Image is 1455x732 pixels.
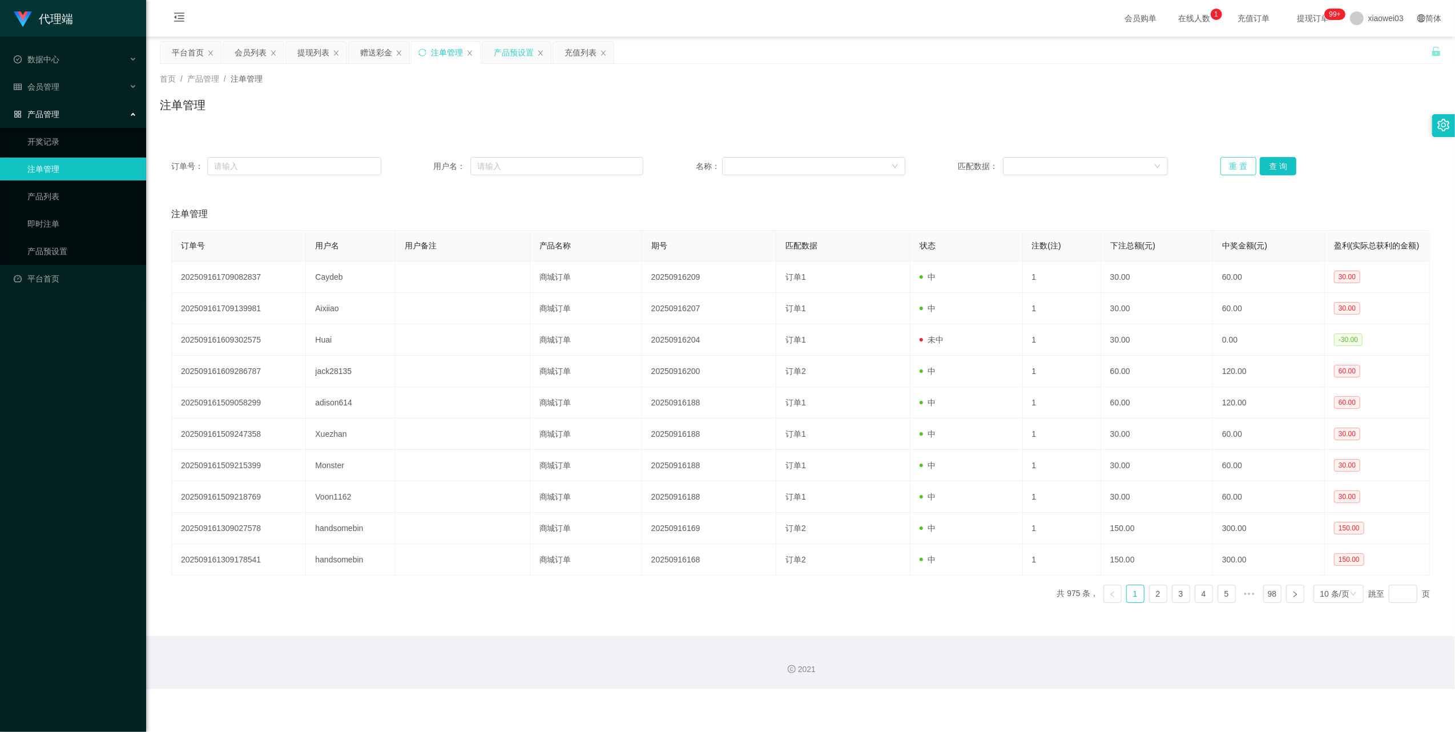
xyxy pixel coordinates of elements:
[306,481,396,513] td: Voon1162
[642,419,776,450] td: 20250916188
[1211,9,1222,20] sup: 1
[1023,324,1101,356] td: 1
[207,50,214,57] i: 图标: close
[530,293,642,324] td: 商城订单
[39,1,73,37] h1: 代理端
[1213,513,1325,544] td: 300.00
[530,262,642,293] td: 商城订单
[958,160,1003,172] span: 匹配数据：
[297,42,329,63] div: 提现列表
[642,544,776,576] td: 20250916168
[1101,419,1213,450] td: 30.00
[1334,333,1363,346] span: -30.00
[172,481,306,513] td: 202509161509218769
[187,74,219,83] span: 产品管理
[494,42,534,63] div: 产品预设置
[14,82,59,91] span: 会员管理
[1195,585,1213,603] li: 4
[530,481,642,513] td: 商城订单
[172,262,306,293] td: 202509161709082837
[155,663,1446,675] div: 2021
[14,14,73,23] a: 代理端
[642,450,776,481] td: 20250916188
[1334,271,1360,283] span: 30.00
[1334,396,1360,409] span: 60.00
[1292,14,1335,22] span: 提现订单
[14,55,59,64] span: 数据中心
[333,50,340,57] i: 图标: close
[530,513,642,544] td: 商城订单
[1023,293,1101,324] td: 1
[1334,428,1360,440] span: 30.00
[235,42,267,63] div: 会员列表
[306,419,396,450] td: Xuezhan
[920,555,936,564] span: 中
[160,1,199,37] i: 图标: menu-fold
[1214,9,1218,20] p: 1
[27,130,137,153] a: 开奖记录
[1023,544,1101,576] td: 1
[1023,450,1101,481] td: 1
[1213,450,1325,481] td: 60.00
[306,262,396,293] td: Caydeb
[920,429,936,439] span: 中
[231,74,263,83] span: 注单管理
[892,163,898,171] i: 图标: down
[642,481,776,513] td: 20250916188
[1101,324,1213,356] td: 30.00
[530,324,642,356] td: 商城订单
[1101,387,1213,419] td: 60.00
[306,356,396,387] td: jack28135
[1109,591,1116,598] i: 图标: left
[1350,590,1357,598] i: 图标: down
[1437,119,1450,131] i: 图标: setting
[785,461,806,470] span: 订单1
[306,293,396,324] td: Aixiiao
[530,356,642,387] td: 商城订单
[1213,481,1325,513] td: 60.00
[431,42,463,63] div: 注单管理
[1431,46,1441,57] i: 图标: unlock
[306,544,396,576] td: handsomebin
[920,398,936,407] span: 中
[207,157,381,175] input: 请输入
[171,160,207,172] span: 订单号：
[920,461,936,470] span: 中
[1149,585,1167,603] li: 2
[785,555,806,564] span: 订单2
[160,74,176,83] span: 首页
[1032,241,1061,250] span: 注数(注)
[172,513,306,544] td: 202509161309027578
[1023,481,1101,513] td: 1
[1213,324,1325,356] td: 0.00
[1240,585,1259,603] li: 向后 5 页
[785,524,806,533] span: 订单2
[1172,585,1190,602] a: 3
[1023,356,1101,387] td: 1
[1213,419,1325,450] td: 60.00
[1368,585,1430,603] div: 跳至 页
[1213,262,1325,293] td: 60.00
[1110,241,1155,250] span: 下注总额(元)
[696,160,722,172] span: 名称：
[466,50,473,57] i: 图标: close
[224,74,226,83] span: /
[651,241,667,250] span: 期号
[642,324,776,356] td: 20250916204
[27,212,137,235] a: 即时注单
[1220,157,1257,175] button: 重 置
[1334,490,1360,503] span: 30.00
[172,42,204,63] div: 平台首页
[1417,14,1425,22] i: 图标: global
[642,387,776,419] td: 20250916188
[1264,585,1281,602] a: 98
[1023,262,1101,293] td: 1
[1334,241,1419,250] span: 盈利(实际总获利的金额)
[171,207,208,221] span: 注单管理
[530,419,642,450] td: 商城订单
[1154,163,1161,171] i: 图标: down
[1057,585,1099,603] li: 共 975 条，
[537,50,544,57] i: 图标: close
[920,524,936,533] span: 中
[306,387,396,419] td: adison614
